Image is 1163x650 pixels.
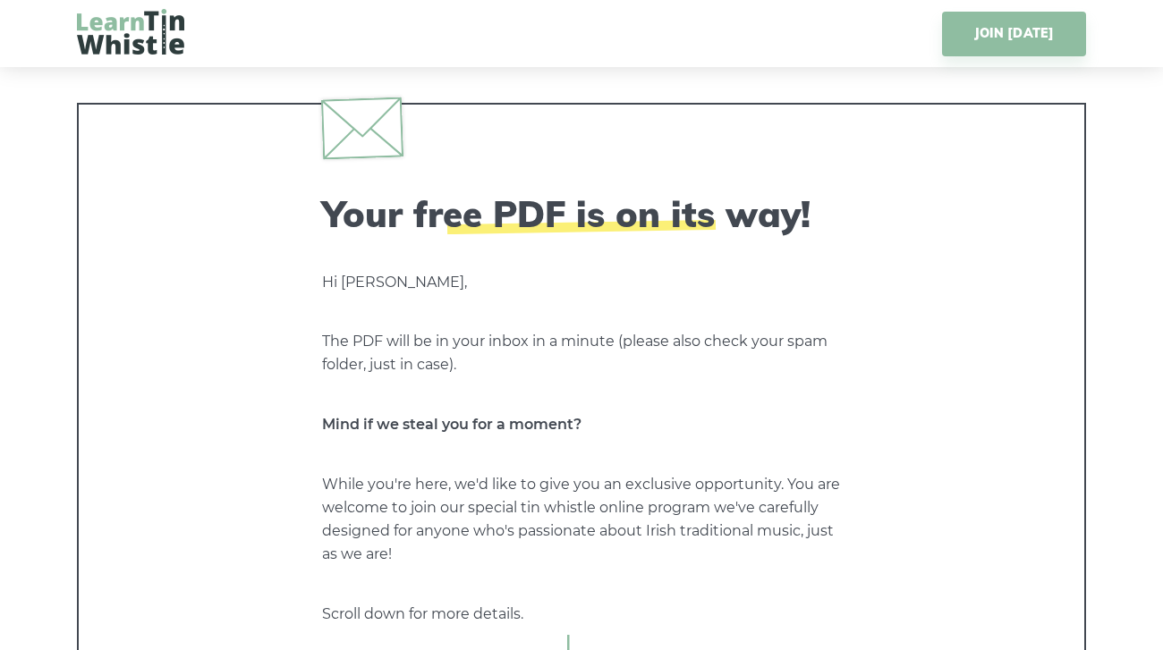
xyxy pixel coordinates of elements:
[322,603,841,626] p: Scroll down for more details.
[321,97,403,159] img: envelope.svg
[77,9,184,55] img: LearnTinWhistle.com
[322,192,841,235] h2: Your free PDF is on its way!
[322,416,581,433] strong: Mind if we steal you for a moment?
[322,271,841,294] p: Hi [PERSON_NAME],
[322,473,841,566] p: While you're here, we'd like to give you an exclusive opportunity. You are welcome to join our sp...
[942,12,1086,56] a: JOIN [DATE]
[322,330,841,376] p: The PDF will be in your inbox in a minute (please also check your spam folder, just in case).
